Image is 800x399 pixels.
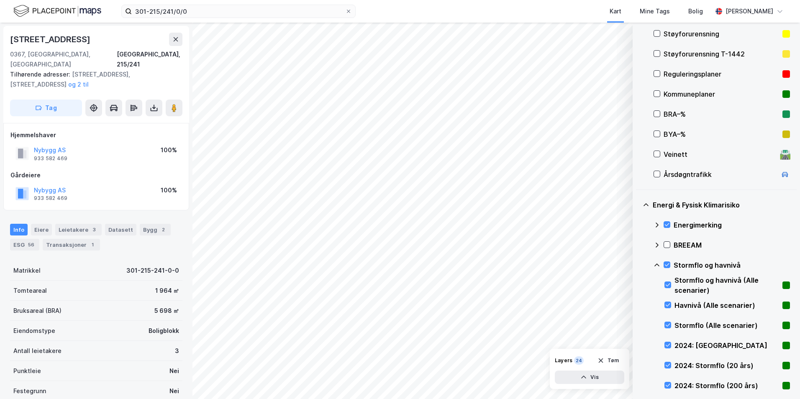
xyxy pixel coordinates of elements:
div: Transaksjoner [43,239,100,251]
div: 933 582 469 [34,195,67,202]
div: ESG [10,239,39,251]
div: Kommuneplaner [664,89,779,99]
div: Mine Tags [640,6,670,16]
div: 100% [161,185,177,195]
div: 1 964 ㎡ [155,286,179,296]
div: Info [10,224,28,235]
div: Stormflo og havnivå [674,260,790,270]
div: 3 [90,225,98,234]
div: 301-215-241-0-0 [126,266,179,276]
div: Eiere [31,224,52,235]
div: Eiendomstype [13,326,55,336]
input: Søk på adresse, matrikkel, gårdeiere, leietakere eller personer [132,5,345,18]
div: Tomteareal [13,286,47,296]
button: Tag [10,100,82,116]
div: Kart [610,6,621,16]
div: Støyforurensning [664,29,779,39]
div: Årsdøgntrafikk [664,169,777,179]
div: 2024: Stormflo (200 års) [674,381,779,391]
div: 100% [161,145,177,155]
span: Tilhørende adresser: [10,71,72,78]
div: Boligblokk [149,326,179,336]
div: 0367, [GEOGRAPHIC_DATA], [GEOGRAPHIC_DATA] [10,49,117,69]
div: 2024: Stormflo (20 års) [674,361,779,371]
div: Havnivå (Alle scenarier) [674,300,779,310]
div: [PERSON_NAME] [726,6,773,16]
iframe: Chat Widget [758,359,800,399]
div: 3 [175,346,179,356]
div: Antall leietakere [13,346,62,356]
div: Energi & Fysisk Klimarisiko [653,200,790,210]
div: Bruksareal (BRA) [13,306,62,316]
div: Gårdeiere [10,170,182,180]
div: 🛣️ [779,149,791,160]
div: Energimerking [674,220,790,230]
div: Stormflo (Alle scenarier) [674,320,779,330]
div: Støyforurensning T-1442 [664,49,779,59]
div: 5 698 ㎡ [154,306,179,316]
div: Stormflo og havnivå (Alle scenarier) [674,275,779,295]
div: Veinett [664,149,777,159]
div: Datasett [105,224,136,235]
div: Hjemmelshaver [10,130,182,140]
div: Nei [169,366,179,376]
div: Layers [555,357,572,364]
div: 2 [159,225,167,234]
div: BREEAM [674,240,790,250]
div: 56 [26,240,36,249]
div: 933 582 469 [34,155,67,162]
div: [STREET_ADDRESS] [10,33,92,46]
div: BYA–% [664,129,779,139]
div: 2024: [GEOGRAPHIC_DATA] [674,340,779,350]
button: Vis [555,371,624,384]
div: Nei [169,386,179,396]
div: [STREET_ADDRESS], [STREET_ADDRESS] [10,69,176,90]
img: logo.f888ab2527a4732fd821a326f86c7f29.svg [13,4,101,18]
button: Tøm [592,354,624,367]
div: 1 [88,240,97,249]
div: Punktleie [13,366,41,376]
div: [GEOGRAPHIC_DATA], 215/241 [117,49,182,69]
div: Matrikkel [13,266,41,276]
div: Leietakere [55,224,102,235]
div: Bygg [140,224,171,235]
div: Festegrunn [13,386,46,396]
div: BRA–% [664,109,779,119]
div: 24 [574,356,584,365]
div: Reguleringsplaner [664,69,779,79]
div: Bolig [688,6,703,16]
